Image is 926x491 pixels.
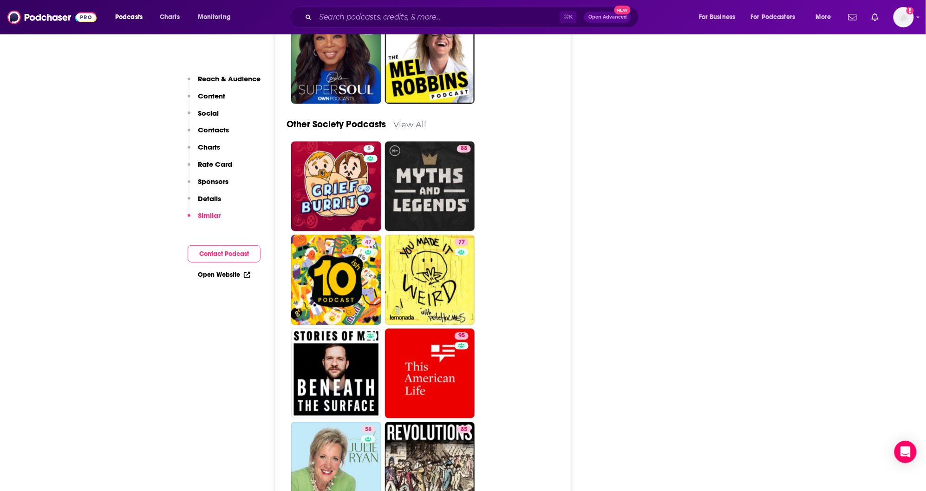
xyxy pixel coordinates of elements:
img: Podchaser - Follow, Share and Rate Podcasts [7,8,97,26]
a: 5 [291,142,381,232]
a: 77 [455,239,469,246]
input: Search podcasts, credits, & more... [315,10,560,25]
p: Sponsors [198,177,228,186]
a: Show notifications dropdown [868,9,882,25]
p: Reach & Audience [198,74,261,83]
span: For Podcasters [751,11,796,24]
a: 98 [385,14,475,104]
p: Charts [198,143,220,151]
a: Open Website [198,271,250,279]
a: 88 [385,142,475,232]
button: Social [188,109,219,126]
p: Contacts [198,125,229,134]
a: Show notifications dropdown [845,9,861,25]
span: New [614,6,631,14]
button: Contacts [188,125,229,143]
span: Open Advanced [588,15,627,20]
button: open menu [109,10,155,25]
p: Content [198,92,225,100]
button: Reach & Audience [188,74,261,92]
a: Charts [154,10,185,25]
div: Open Intercom Messenger [894,441,917,463]
span: 95 [458,332,465,341]
svg: Add a profile image [906,7,914,14]
button: Show profile menu [893,7,914,27]
span: 85 [461,426,467,435]
button: Sponsors [188,177,228,194]
button: Content [188,92,225,109]
a: 83 [291,14,381,104]
p: Similar [198,211,221,220]
div: Search podcasts, credits, & more... [299,7,648,28]
button: Rate Card [188,160,232,177]
button: Open AdvancedNew [584,12,631,23]
span: 5 [367,144,371,154]
p: Social [198,109,219,118]
a: 47 [291,235,381,325]
a: 47 [361,239,375,246]
span: Podcasts [115,11,143,24]
a: 95 [385,329,475,419]
span: 58 [365,426,372,435]
span: ⌘ K [560,11,577,23]
a: 88 [457,145,471,153]
button: Details [188,194,221,211]
a: Other Society Podcasts [287,119,386,131]
a: 85 [457,426,471,433]
span: More [815,11,831,24]
span: 77 [458,238,465,248]
span: Charts [160,11,180,24]
a: 58 [361,426,375,433]
button: open menu [191,10,243,25]
button: open menu [745,10,809,25]
a: View All [393,120,426,130]
img: User Profile [893,7,914,27]
span: 88 [461,144,467,154]
button: Contact Podcast [188,245,261,262]
span: 47 [365,238,372,248]
span: Monitoring [198,11,231,24]
p: Details [198,194,221,203]
a: 95 [455,333,469,340]
span: Logged in as megcassidy [893,7,914,27]
button: open menu [809,10,843,25]
a: 77 [385,235,475,325]
button: open menu [692,10,747,25]
span: For Business [699,11,736,24]
a: 5 [364,145,374,153]
p: Rate Card [198,160,232,169]
button: Charts [188,143,220,160]
button: Similar [188,211,221,228]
